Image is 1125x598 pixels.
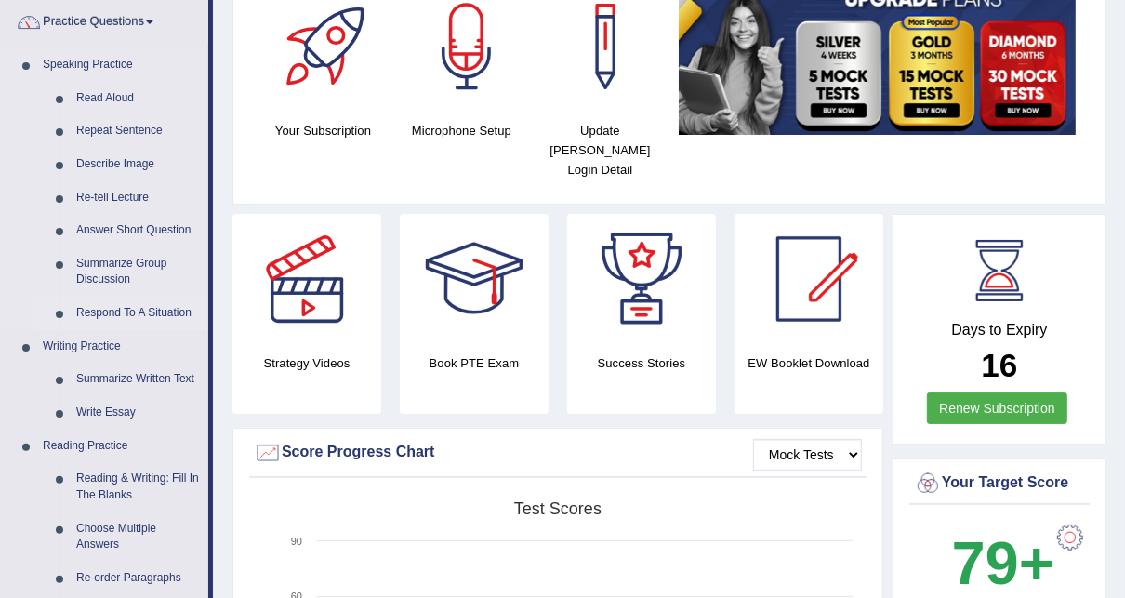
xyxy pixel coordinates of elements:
a: Re-order Paragraphs [68,562,208,595]
text: 90 [291,536,302,547]
a: Summarize Written Text [68,363,208,396]
a: Write Essay [68,396,208,430]
a: Read Aloud [68,82,208,115]
h4: Book PTE Exam [400,353,549,373]
b: 16 [982,347,1018,383]
a: Describe Image [68,148,208,181]
div: Score Progress Chart [254,439,862,467]
h4: Microphone Setup [402,121,522,140]
h4: Success Stories [567,353,716,373]
h4: EW Booklet Download [735,353,883,373]
tspan: Test scores [514,499,602,518]
a: Speaking Practice [34,48,208,82]
a: Respond To A Situation [68,297,208,330]
a: Re-tell Lecture [68,181,208,215]
h4: Days to Expiry [914,322,1085,339]
a: Summarize Group Discussion [68,247,208,297]
div: Your Target Score [914,470,1085,498]
a: Writing Practice [34,330,208,364]
a: Reading Practice [34,430,208,463]
h4: Your Subscription [263,121,383,140]
a: Renew Subscription [927,392,1067,424]
h4: Update [PERSON_NAME] Login Detail [540,121,660,179]
a: Choose Multiple Answers [68,512,208,562]
a: Answer Short Question [68,214,208,247]
h4: Strategy Videos [232,353,381,373]
b: 79+ [952,529,1054,597]
a: Reading & Writing: Fill In The Blanks [68,462,208,512]
a: Repeat Sentence [68,114,208,148]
